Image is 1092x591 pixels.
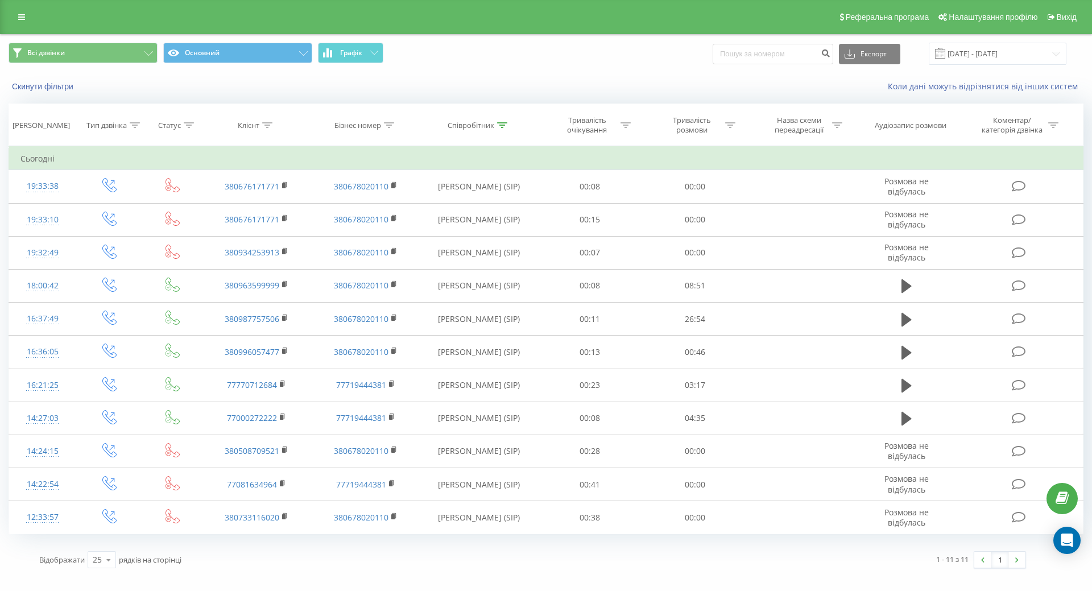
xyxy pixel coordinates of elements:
[991,552,1008,568] a: 1
[20,175,65,197] div: 19:33:38
[642,269,747,302] td: 08:51
[537,236,642,269] td: 00:07
[20,275,65,297] div: 18:00:42
[93,554,102,565] div: 25
[334,214,388,225] a: 380678020110
[20,440,65,462] div: 14:24:15
[537,501,642,534] td: 00:38
[420,236,537,269] td: [PERSON_NAME] (SIP)
[336,379,386,390] a: 77719444381
[537,269,642,302] td: 00:08
[884,242,929,263] span: Розмова не відбулась
[227,379,277,390] a: 77770712684
[537,203,642,236] td: 00:15
[20,209,65,231] div: 19:33:10
[334,280,388,291] a: 380678020110
[884,440,929,461] span: Розмова не відбулась
[9,81,79,92] button: Скинути фільтри
[9,43,158,63] button: Всі дзвінки
[642,501,747,534] td: 00:00
[642,468,747,501] td: 00:00
[158,121,181,130] div: Статус
[334,247,388,258] a: 380678020110
[238,121,259,130] div: Клієнт
[334,121,381,130] div: Бізнес номер
[20,473,65,495] div: 14:22:54
[448,121,494,130] div: Співробітник
[334,445,388,456] a: 380678020110
[884,473,929,494] span: Розмова не відбулась
[642,336,747,369] td: 00:46
[537,402,642,435] td: 00:08
[839,44,900,64] button: Експорт
[420,402,537,435] td: [PERSON_NAME] (SIP)
[334,346,388,357] a: 380678020110
[163,43,312,63] button: Основний
[86,121,127,130] div: Тип дзвінка
[225,313,279,324] a: 380987757506
[642,435,747,468] td: 00:00
[420,170,537,203] td: [PERSON_NAME] (SIP)
[537,369,642,402] td: 00:23
[318,43,383,63] button: Графік
[642,236,747,269] td: 00:00
[661,115,722,135] div: Тривалість розмови
[557,115,618,135] div: Тривалість очікування
[642,170,747,203] td: 00:00
[949,13,1037,22] span: Налаштування профілю
[420,468,537,501] td: [PERSON_NAME] (SIP)
[20,242,65,264] div: 19:32:49
[420,303,537,336] td: [PERSON_NAME] (SIP)
[27,48,65,57] span: Всі дзвінки
[884,209,929,230] span: Розмова не відбулась
[225,214,279,225] a: 380676171771
[884,507,929,528] span: Розмова не відбулась
[336,412,386,423] a: 77719444381
[420,269,537,302] td: [PERSON_NAME] (SIP)
[537,468,642,501] td: 00:41
[642,303,747,336] td: 26:54
[334,512,388,523] a: 380678020110
[936,553,969,565] div: 1 - 11 з 11
[20,308,65,330] div: 16:37:49
[39,555,85,565] span: Відображати
[20,506,65,528] div: 12:33:57
[713,44,833,64] input: Пошук за номером
[227,412,277,423] a: 77000272222
[1053,527,1081,554] div: Open Intercom Messenger
[420,369,537,402] td: [PERSON_NAME] (SIP)
[334,181,388,192] a: 380678020110
[119,555,181,565] span: рядків на сторінці
[225,346,279,357] a: 380996057477
[420,336,537,369] td: [PERSON_NAME] (SIP)
[642,369,747,402] td: 03:17
[225,512,279,523] a: 380733116020
[537,170,642,203] td: 00:08
[20,341,65,363] div: 16:36:05
[846,13,929,22] span: Реферальна програма
[336,479,386,490] a: 77719444381
[884,176,929,197] span: Розмова не відбулась
[420,435,537,468] td: [PERSON_NAME] (SIP)
[537,435,642,468] td: 00:28
[537,303,642,336] td: 00:11
[225,280,279,291] a: 380963599999
[340,49,362,57] span: Графік
[642,402,747,435] td: 04:35
[334,313,388,324] a: 380678020110
[227,479,277,490] a: 77081634964
[225,445,279,456] a: 380508709521
[979,115,1045,135] div: Коментар/категорія дзвінка
[642,203,747,236] td: 00:00
[420,501,537,534] td: [PERSON_NAME] (SIP)
[13,121,70,130] div: [PERSON_NAME]
[225,181,279,192] a: 380676171771
[888,81,1083,92] a: Коли дані можуть відрізнятися вiд інших систем
[537,336,642,369] td: 00:13
[225,247,279,258] a: 380934253913
[420,203,537,236] td: [PERSON_NAME] (SIP)
[20,374,65,396] div: 16:21:25
[9,147,1083,170] td: Сьогодні
[768,115,829,135] div: Назва схеми переадресації
[20,407,65,429] div: 14:27:03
